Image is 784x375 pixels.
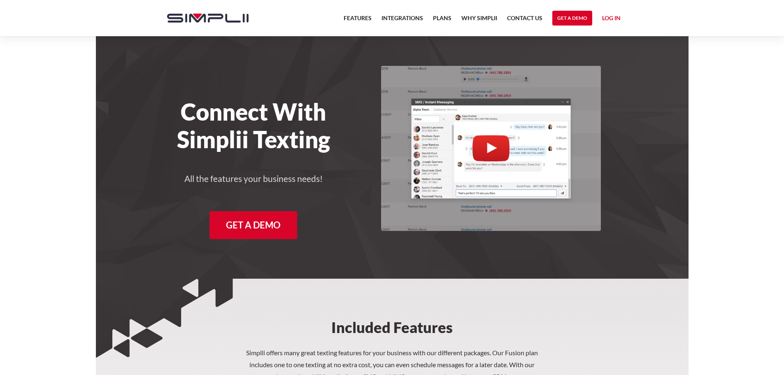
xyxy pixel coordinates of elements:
a: Contact US [507,13,542,28]
a: Log in [602,13,621,26]
a: Why Simplii [461,13,497,28]
a: Plans [433,13,451,28]
a: Get A Demo [209,211,297,239]
a: Features [344,13,372,28]
img: A desk phone and laptop with a CRM up and Fusion bringing call recording, screen pops, and SMS me... [381,66,601,231]
a: open lightbox [472,135,509,161]
h2: Included Features [264,279,521,347]
a: Integrations [382,13,423,28]
img: Simplii [167,14,249,23]
h1: Connect With Simplii Texting [159,98,349,153]
h4: All the features your business needs! [179,173,328,185]
a: Get a Demo [552,11,592,26]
